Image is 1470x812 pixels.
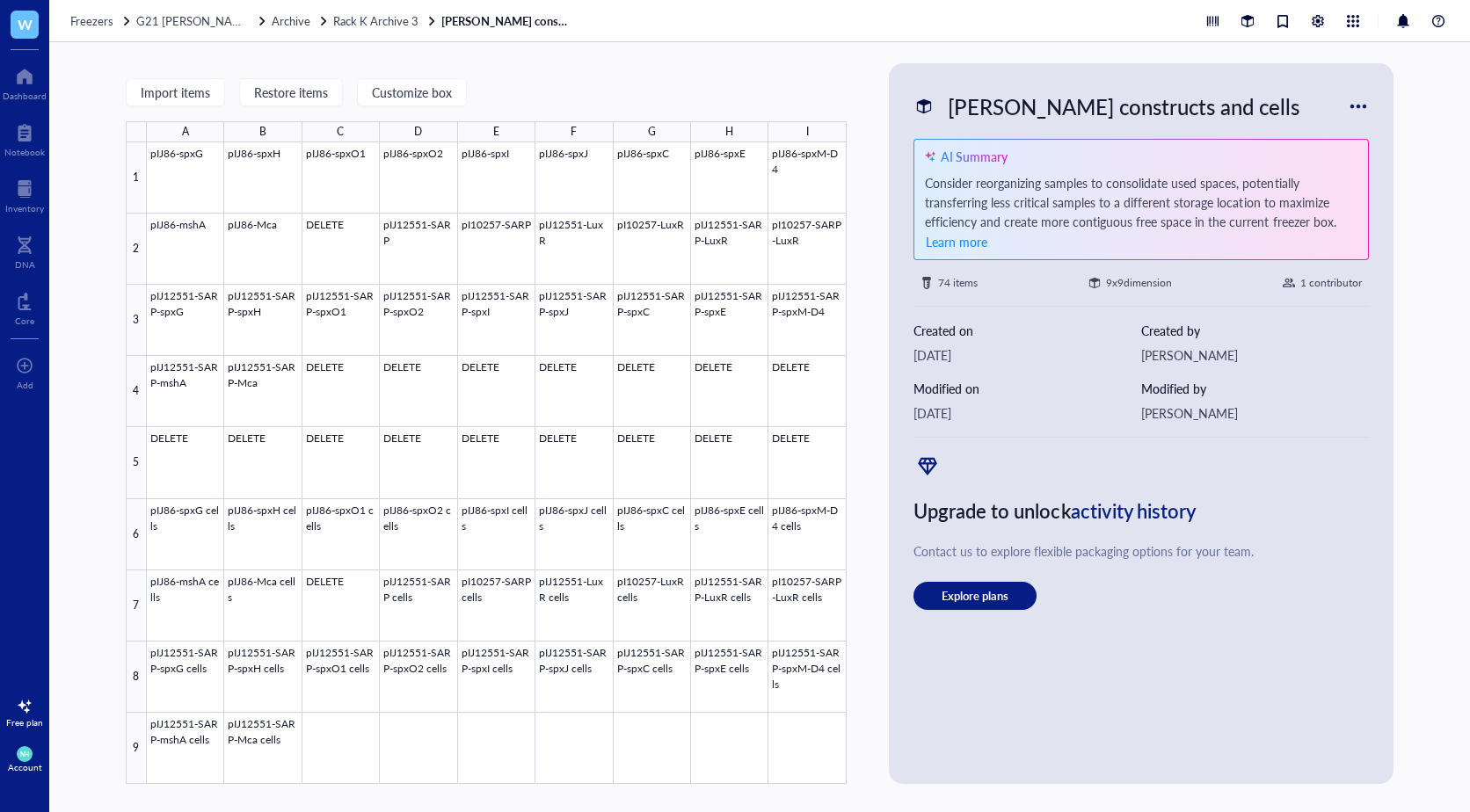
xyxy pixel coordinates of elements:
[571,121,577,142] div: F
[15,315,34,326] div: Core
[926,233,987,250] span: Learn more
[126,356,147,427] div: 4
[15,231,35,270] a: DNA
[126,78,225,106] button: Import items
[372,85,452,99] span: Customize box
[136,12,274,29] span: G21 [PERSON_NAME] -80
[126,427,147,498] div: 5
[20,750,30,758] span: NH
[126,285,147,356] div: 3
[913,379,1141,398] div: Modified on
[4,147,45,157] div: Notebook
[6,717,43,728] div: Free plan
[3,91,47,101] div: Dashboard
[141,85,210,99] span: Import items
[1300,274,1362,292] div: 1 contributor
[493,121,499,142] div: E
[1141,403,1369,423] div: [PERSON_NAME]
[942,588,1008,604] span: Explore plans
[441,13,573,29] a: [PERSON_NAME] constructs and cells
[126,214,147,285] div: 2
[126,713,147,784] div: 9
[913,321,1141,340] div: Created on
[938,274,978,292] div: 74 items
[17,380,33,390] div: Add
[3,62,47,101] a: Dashboard
[126,570,147,642] div: 7
[136,13,268,29] a: G21 [PERSON_NAME] -80
[8,762,42,772] div: Account
[70,13,133,29] a: Freezers
[941,147,1008,166] div: AI Summary
[913,582,1369,610] a: Explore plans
[357,78,467,106] button: Customize box
[648,121,656,142] div: G
[913,403,1141,423] div: [DATE]
[913,345,1141,365] div: [DATE]
[913,541,1369,561] div: Contact us to explore flexible packaging options for your team.
[337,121,344,142] div: C
[4,119,45,157] a: Notebook
[18,13,33,35] span: W
[5,175,44,214] a: Inventory
[725,121,733,142] div: H
[1071,497,1197,525] span: activity history
[806,121,809,142] div: I
[5,203,44,214] div: Inventory
[1141,345,1369,365] div: [PERSON_NAME]
[925,231,988,252] button: Learn more
[126,142,147,214] div: 1
[15,287,34,326] a: Core
[182,121,189,142] div: A
[1141,379,1369,398] div: Modified by
[239,78,343,106] button: Restore items
[126,642,147,713] div: 8
[913,494,1369,527] div: Upgrade to unlock
[126,499,147,570] div: 6
[333,12,418,29] span: Rack K Archive 3
[272,12,310,29] span: Archive
[925,173,1357,252] div: Consider reorganizing samples to consolidate used spaces, potentially transferring less critical ...
[259,121,266,142] div: B
[272,13,438,29] a: ArchiveRack K Archive 3
[913,582,1037,610] button: Explore plans
[1141,321,1369,340] div: Created by
[414,121,422,142] div: D
[15,259,35,270] div: DNA
[1106,274,1172,292] div: 9 x 9 dimension
[940,88,1307,125] div: [PERSON_NAME] constructs and cells
[70,12,113,29] span: Freezers
[254,85,328,99] span: Restore items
